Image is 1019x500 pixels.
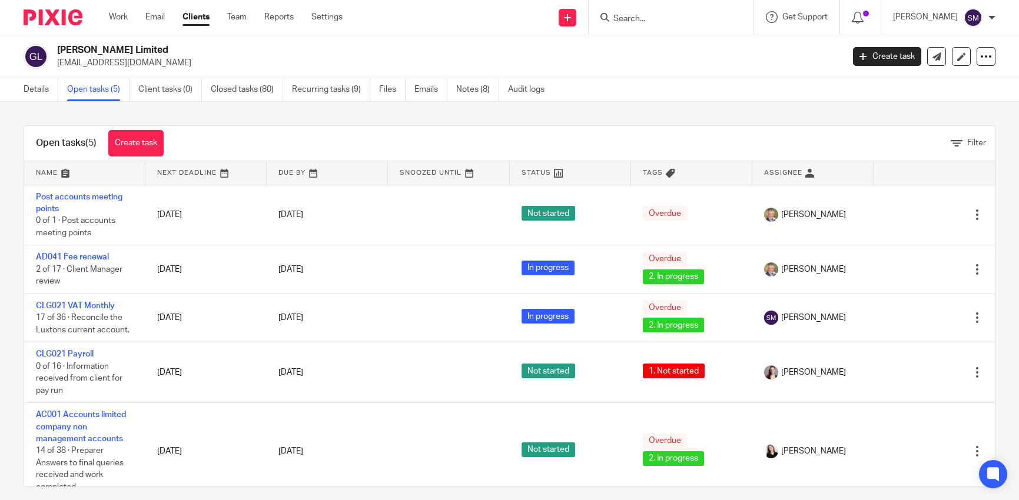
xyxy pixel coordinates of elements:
[522,364,575,378] span: Not started
[36,411,126,443] a: AC001 Accounts limited company non management accounts
[781,264,846,275] span: [PERSON_NAME]
[643,318,704,332] span: 2. In progress
[643,300,687,315] span: Overdue
[781,209,846,221] span: [PERSON_NAME]
[643,252,687,266] span: Overdue
[85,138,97,148] span: (5)
[643,206,687,221] span: Overdue
[36,216,115,237] span: 0 of 1 · Post accounts meeting points
[400,169,462,176] span: Snoozed Until
[508,78,553,101] a: Audit logs
[278,211,303,219] span: [DATE]
[643,364,705,378] span: 1. Not started
[57,57,835,69] p: [EMAIL_ADDRESS][DOMAIN_NAME]
[456,78,499,101] a: Notes (8)
[24,78,58,101] a: Details
[522,261,575,275] span: In progress
[108,130,164,156] a: Create task
[893,11,958,23] p: [PERSON_NAME]
[853,47,921,66] a: Create task
[24,44,48,69] img: svg%3E
[278,368,303,376] span: [DATE]
[109,11,128,23] a: Work
[311,11,343,23] a: Settings
[278,265,303,274] span: [DATE]
[379,78,406,101] a: Files
[764,311,778,325] img: svg%3E
[145,245,267,294] td: [DATE]
[36,265,122,286] span: 2 of 17 · Client Manager review
[522,206,575,221] span: Not started
[522,309,575,324] span: In progress
[227,11,247,23] a: Team
[145,185,267,245] td: [DATE]
[36,302,115,310] a: CLG021 VAT Monthly
[145,403,267,499] td: [DATE]
[643,451,704,466] span: 2. In progress
[764,262,778,276] img: High%20Res%20Andrew%20Price%20Accountants_Poppy%20Jakes%20photography-1109.jpg
[145,11,165,23] a: Email
[145,342,267,403] td: [DATE]
[764,365,778,379] img: High%20Res%20Andrew%20Price%20Accountants%20_Poppy%20Jakes%20Photography-3%20-%20Copy.jpg
[211,78,283,101] a: Closed tasks (80)
[292,78,370,101] a: Recurring tasks (9)
[36,314,130,334] span: 17 of 36 · Reconcile the Luxtons current account.
[643,434,687,448] span: Overdue
[612,14,718,25] input: Search
[764,444,778,458] img: HR%20Andrew%20Price_Molly_Poppy%20Jakes%20Photography-7.jpg
[264,11,294,23] a: Reports
[278,314,303,322] span: [DATE]
[522,169,551,176] span: Status
[782,13,828,21] span: Get Support
[182,11,210,23] a: Clients
[781,312,846,324] span: [PERSON_NAME]
[57,44,680,56] h2: [PERSON_NAME] Limited
[36,446,124,491] span: 14 of 38 · Preparer Answers to final queries received and work completed
[36,253,109,261] a: AD041 Fee renewal
[764,208,778,222] img: High%20Res%20Andrew%20Price%20Accountants_Poppy%20Jakes%20photography-1109.jpg
[522,442,575,457] span: Not started
[278,447,303,455] span: [DATE]
[643,169,663,176] span: Tags
[145,294,267,342] td: [DATE]
[138,78,202,101] a: Client tasks (0)
[36,350,94,358] a: CLG021 Payroll
[36,362,122,395] span: 0 of 16 · Information received from client for pay run
[24,9,82,25] img: Pixie
[67,78,130,101] a: Open tasks (5)
[967,139,986,147] span: Filter
[643,269,704,284] span: 2. In progress
[414,78,447,101] a: Emails
[36,137,97,149] h1: Open tasks
[781,366,846,378] span: [PERSON_NAME]
[781,445,846,457] span: [PERSON_NAME]
[964,8,983,27] img: svg%3E
[36,193,122,213] a: Post accounts meeting points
